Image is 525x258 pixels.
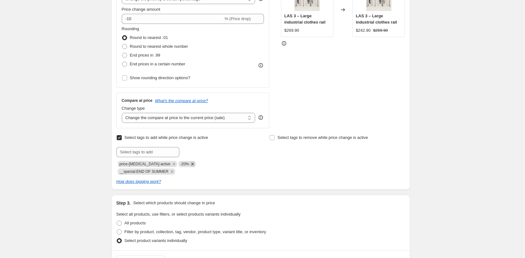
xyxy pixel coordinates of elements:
span: Select product variants individually [125,238,187,243]
span: All products [125,221,146,225]
span: Price change amount [122,7,160,12]
span: __special:END OF SUMMER [120,169,169,174]
h2: Step 3. [116,200,131,206]
span: Select all products, use filters, or select products variants individually [116,212,241,217]
button: Remove price-change-job-active [171,161,177,167]
span: % (Price drop) [225,16,251,21]
span: price-change-job-active [120,162,170,166]
span: Select tags to add while price change is active [125,135,208,140]
a: How does tagging work? [116,179,161,184]
span: Show rounding direction options? [130,75,190,80]
input: -15 [122,14,223,24]
span: End prices in a certain number [130,62,185,66]
span: -20% [180,162,189,166]
p: Select which products should change in price [133,200,215,206]
h3: Compare at price [122,98,153,103]
span: LAS 3 – Large industrial clothes rail [284,14,326,25]
button: Remove -20% [190,161,195,167]
div: help [258,114,264,121]
span: Round to nearest .01 [130,35,168,40]
span: Rounding [122,26,139,31]
span: Round to nearest whole number [130,44,188,49]
span: Select tags to remove while price change is active [277,135,368,140]
span: End prices in .99 [130,53,160,58]
div: $242.90 [356,27,371,34]
strike: $269.90 [373,27,388,34]
button: What's the compare at price? [155,98,208,103]
span: Filter by product, collection, tag, vendor, product type, variant title, or inventory [125,229,266,234]
span: Change type [122,106,145,111]
button: Remove __special:END OF SUMMER [169,169,175,174]
span: LAS 3 – Large industrial clothes rail [356,14,397,25]
div: $269.90 [284,27,299,34]
input: Select tags to add [116,147,179,157]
